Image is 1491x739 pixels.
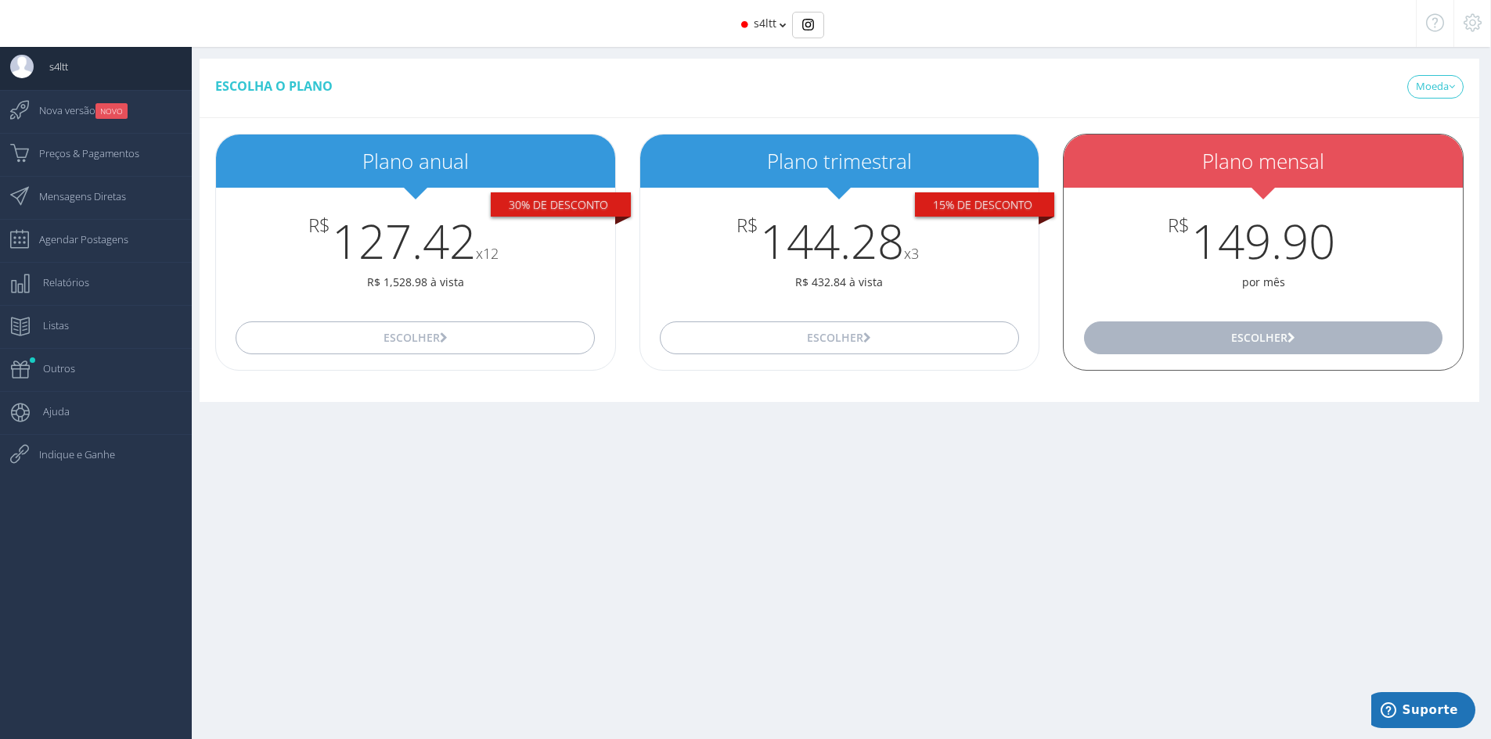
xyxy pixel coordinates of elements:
[736,215,758,235] span: R$
[491,192,631,217] div: 30% De desconto
[1371,692,1475,731] iframe: Abre um widget para que você possa encontrar mais informações
[23,220,128,259] span: Agendar Postagens
[640,150,1039,173] h2: Plano trimestral
[1407,75,1464,99] a: Moeda
[27,392,70,431] span: Ajuda
[10,55,34,78] img: User Image
[215,77,333,95] span: Escolha o plano
[34,47,68,86] span: s4ltt
[476,244,499,263] small: x12
[660,321,1019,354] button: Escolher
[27,306,69,345] span: Listas
[1168,215,1190,235] span: R$
[904,244,919,263] small: x3
[1064,274,1463,290] p: por mês
[754,16,776,30] span: s4ltt
[915,192,1055,217] div: 15% De desconto
[216,150,615,173] h2: Plano anual
[95,103,128,119] small: NOVO
[308,215,330,235] span: R$
[792,12,824,38] div: Basic example
[23,435,115,474] span: Indique e Ganhe
[802,19,814,30] img: Instagram_simple_icon.svg
[27,263,89,302] span: Relatórios
[1064,150,1463,173] h2: Plano mensal
[23,177,126,216] span: Mensagens Diretas
[1084,321,1443,354] button: Escolher
[23,91,128,130] span: Nova versão
[640,274,1039,290] p: R$ 432.84 à vista
[1064,215,1463,267] h3: 149.90
[23,134,139,173] span: Preços & Pagamentos
[640,215,1039,267] h3: 144.28
[216,215,615,267] h3: 127.42
[27,349,75,388] span: Outros
[216,274,615,290] p: R$ 1,528.98 à vista
[236,321,595,354] button: Escolher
